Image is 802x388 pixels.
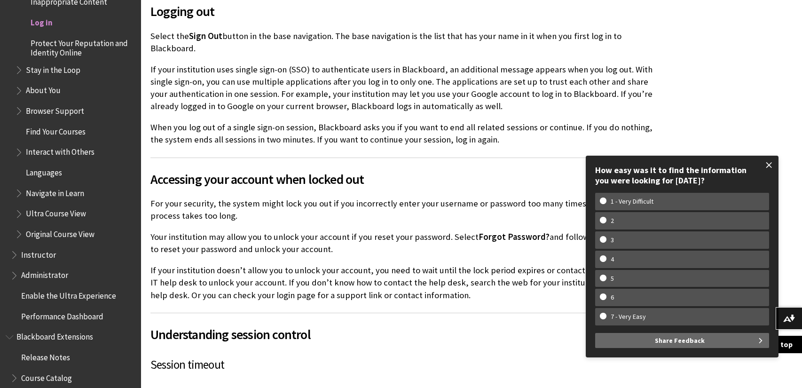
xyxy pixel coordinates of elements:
span: Enable the Ultra Experience [21,288,116,301]
span: Understanding session control [150,325,653,344]
p: If your institution doesn’t allow you to unlock your account, you need to wait until the lock per... [150,264,653,301]
w-span: 1 - Very Difficult [600,198,664,206]
span: Course Catalog [21,370,72,383]
span: Logging out [150,1,653,21]
w-span: 2 [600,217,625,225]
span: Forgot Password? [479,231,550,242]
p: For your security, the system might lock you out if you incorrectly enter your username or passwo... [150,198,653,222]
span: Interact with Others [26,144,94,157]
span: Protect Your Reputation and Identity Online [31,35,134,57]
w-span: 5 [600,275,625,283]
span: Navigate in Learn [26,185,84,198]
span: Ultra Course View [26,206,86,219]
span: Find Your Courses [26,124,86,136]
w-span: 7 - Very Easy [600,313,657,321]
w-span: 4 [600,255,625,263]
span: Languages [26,165,62,177]
w-span: 6 [600,293,625,301]
span: Log in [31,15,53,27]
span: Browser Support [26,103,84,116]
p: Select the button in the base navigation. The base navigation is the list that has your name in i... [150,30,653,55]
div: How easy was it to find the information you were looking for [DATE]? [595,165,769,185]
span: Share Feedback [655,333,705,348]
span: Blackboard Extensions [16,329,93,342]
span: Original Course View [26,226,94,239]
span: Stay in the Loop [26,62,80,75]
button: Share Feedback [595,333,769,348]
p: Your institution may allow you to unlock your account if you reset your password. Select and foll... [150,231,653,255]
p: If your institution uses single sign-on (SSO) to authenticate users in Blackboard, an additional ... [150,63,653,113]
span: Sign Out [189,31,222,41]
w-span: 3 [600,236,625,244]
span: About You [26,83,61,95]
h3: Session timeout [150,356,653,374]
p: When you log out of a single sign-on session, Blackboard asks you if you want to end all related ... [150,121,653,146]
span: Performance Dashboard [21,309,103,321]
span: Release Notes [21,349,70,362]
span: Administrator [21,268,68,280]
span: Instructor [21,247,56,260]
span: Accessing your account when locked out [150,169,653,189]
